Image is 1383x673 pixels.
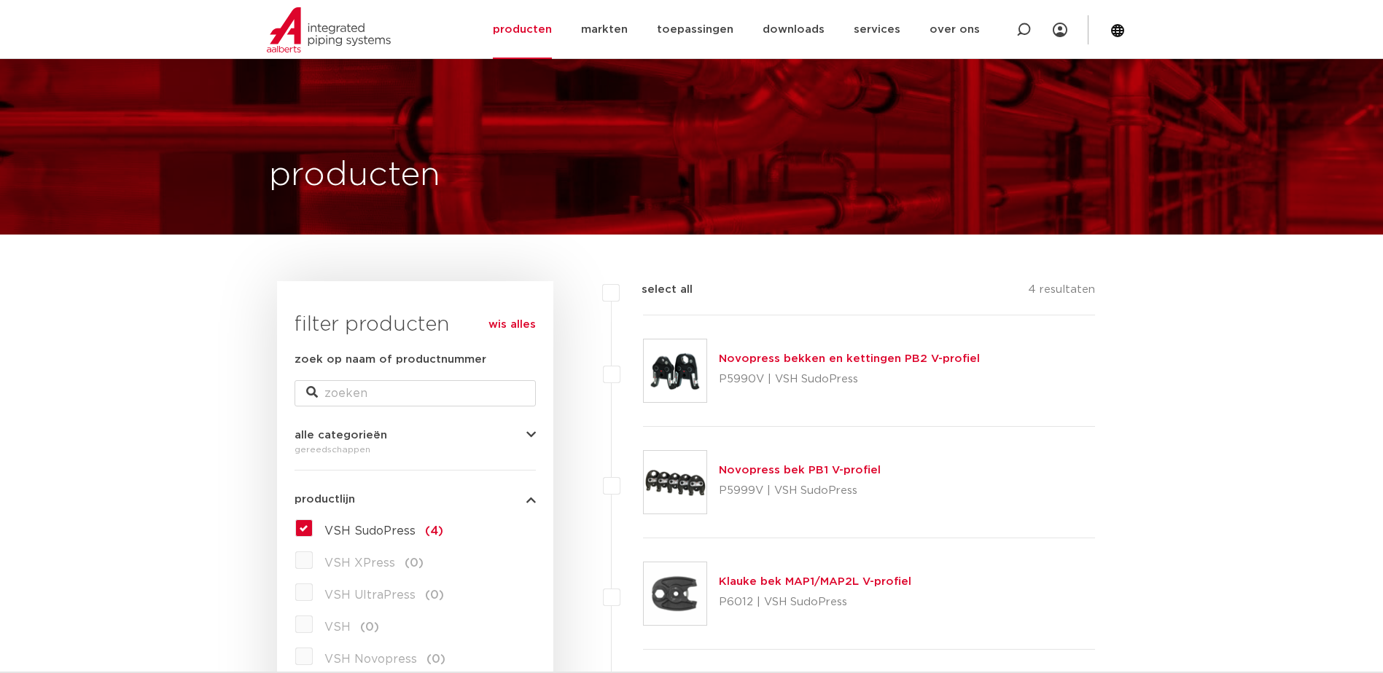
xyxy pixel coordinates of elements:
span: alle categorieën [295,430,387,441]
button: alle categorieën [295,430,536,441]
div: gereedschappen [295,441,536,458]
span: (0) [405,557,424,569]
span: (0) [426,653,445,665]
span: productlijn [295,494,355,505]
span: (4) [425,525,443,537]
span: VSH UltraPress [324,589,416,601]
label: zoek op naam of productnummer [295,351,486,369]
h1: producten [269,152,440,199]
button: productlijn [295,494,536,505]
a: Novopress bek PB1 V-profiel [719,465,881,476]
span: VSH [324,621,351,633]
span: (0) [425,589,444,601]
span: VSH XPress [324,557,395,569]
input: zoeken [295,380,536,406]
p: P6012 | VSH SudoPress [719,591,911,614]
span: (0) [360,621,379,633]
p: P5990V | VSH SudoPress [719,368,980,391]
p: P5999V | VSH SudoPress [719,479,881,503]
span: VSH SudoPress [324,525,416,537]
h3: filter producten [295,310,536,339]
a: Novopress bekken en kettingen PB2 V-profiel [719,353,980,364]
img: Thumbnail for Klauke bek MAP1/MAP2L V-profiel [644,562,706,625]
p: 4 resultaten [1028,281,1095,304]
label: select all [620,281,693,299]
span: VSH Novopress [324,653,417,665]
a: wis alles [488,316,536,334]
img: Thumbnail for Novopress bekken en kettingen PB2 V-profiel [644,339,706,402]
img: Thumbnail for Novopress bek PB1 V-profiel [644,451,706,513]
a: Klauke bek MAP1/MAP2L V-profiel [719,576,911,587]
